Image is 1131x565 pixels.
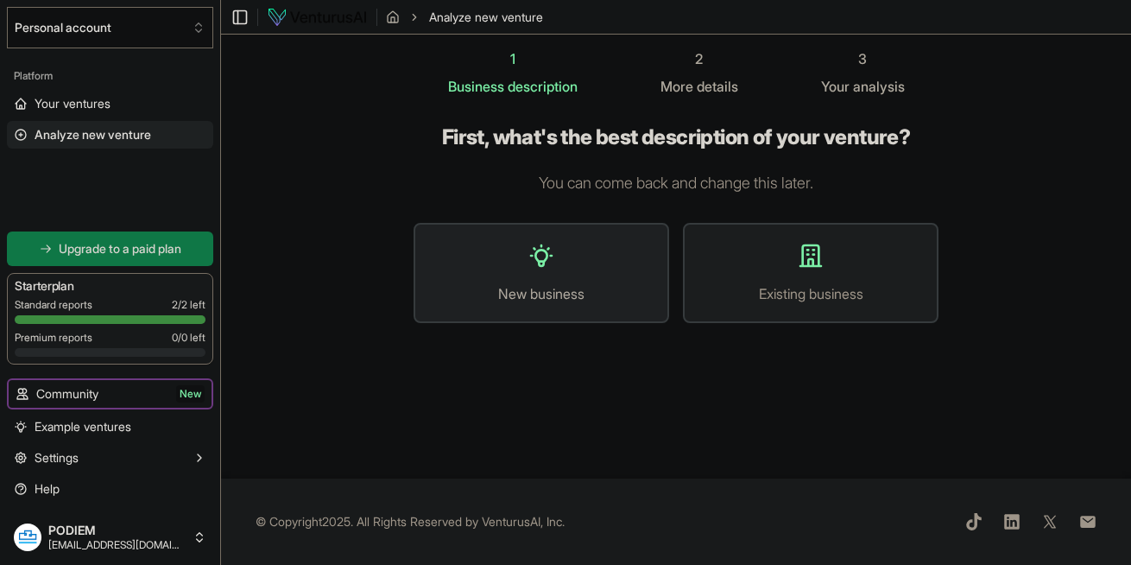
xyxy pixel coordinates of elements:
img: logo [267,7,368,28]
div: Platform [7,62,213,90]
button: New business [414,223,669,323]
span: © Copyright 2025 . All Rights Reserved by . [256,513,565,530]
h3: Starter plan [15,277,205,295]
span: More [660,76,693,97]
span: Premium reports [15,331,92,345]
div: 2 [660,48,738,69]
span: New [176,385,205,403]
a: VenturusAI, Inc [482,514,562,529]
span: 0 / 0 left [172,331,205,345]
button: Settings [7,444,213,472]
span: Example ventures [35,418,131,435]
span: Analyze new venture [35,126,151,143]
div: 1 [448,48,578,69]
img: ACg8ocJsVPRzvoh402D5kWWhPrjscqYp6LXurHqFUeqgqWehYWW9HfM=s96-c [14,524,41,551]
span: Help [35,480,60,498]
span: PODIEM [48,523,186,538]
span: [EMAIL_ADDRESS][DOMAIN_NAME] [48,538,186,552]
span: Standard reports [15,298,92,312]
span: Your [821,76,850,97]
div: 3 [821,48,905,69]
span: Existing business [702,283,919,304]
span: Community [36,385,98,403]
p: You can come back and change this later. [414,171,938,195]
button: Select an organization [7,7,213,48]
span: Your ventures [35,95,111,112]
span: New business [433,283,650,304]
a: Help [7,475,213,503]
span: 2 / 2 left [172,298,205,312]
span: details [697,78,738,95]
span: Settings [35,449,79,467]
span: Upgrade to a paid plan [59,240,181,257]
button: PODIEM[EMAIL_ADDRESS][DOMAIN_NAME] [7,517,213,558]
a: Example ventures [7,413,213,441]
a: CommunityNew [9,380,212,408]
a: Analyze new venture [7,121,213,149]
nav: breadcrumb [386,9,543,26]
span: analysis [853,78,905,95]
h1: First, what's the best description of your venture? [414,124,938,150]
span: Analyze new venture [429,9,543,26]
span: Business [448,76,504,97]
span: description [508,78,578,95]
button: Existing business [683,223,938,323]
a: Your ventures [7,90,213,117]
a: Upgrade to a paid plan [7,232,213,266]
